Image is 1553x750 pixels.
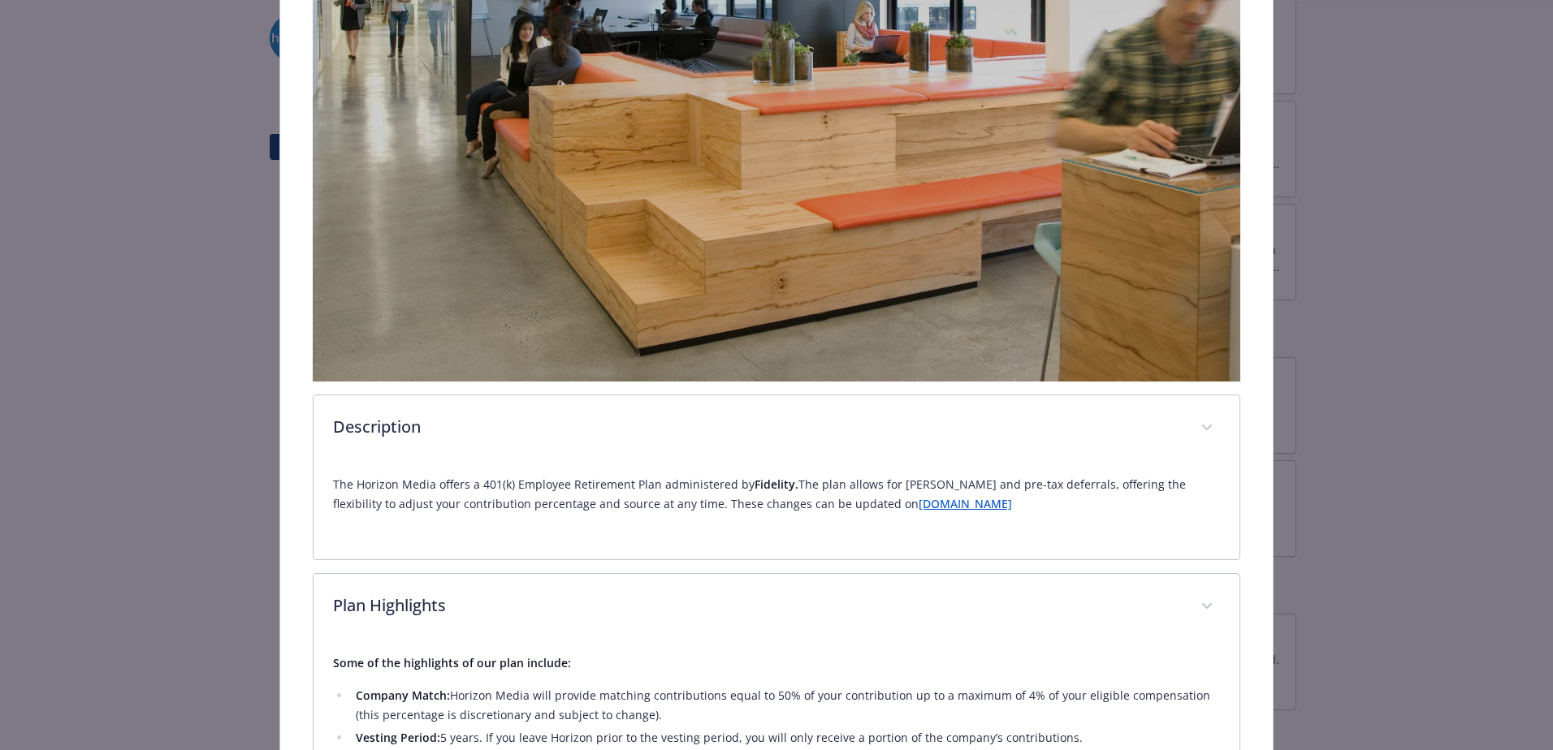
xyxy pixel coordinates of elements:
[919,496,1012,511] a: [DOMAIN_NAME]
[356,730,440,745] strong: Vesting Period:
[333,415,1181,439] p: Description
[333,593,1181,618] p: Plan Highlights
[314,574,1239,640] div: Plan Highlights
[755,476,798,492] strong: Fidelity.
[333,475,1220,514] p: The Horizon Media offers a 401(k) Employee Retirement Plan administered by The plan allows for [P...
[351,728,1220,748] li: 5 years. If you leave Horizon prior to the vesting period, you will only receive a portion of the...
[333,655,571,670] strong: Some of the highlights of our plan include:
[356,687,450,703] strong: Company Match:
[351,686,1220,725] li: Horizon Media will provide matching contributions equal to 50% of your contribution up to a maxim...
[314,395,1239,462] div: Description
[314,462,1239,559] div: Description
